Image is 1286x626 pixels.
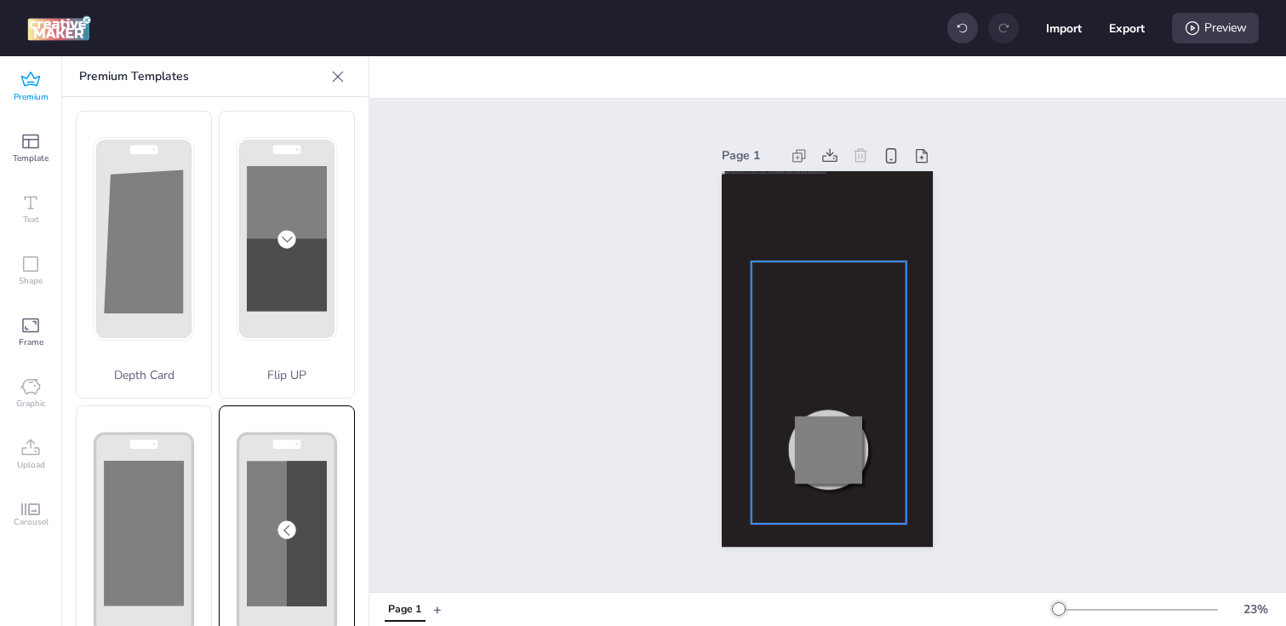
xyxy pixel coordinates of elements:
[1235,600,1276,618] div: 23 %
[19,274,43,288] span: Shape
[13,152,49,165] span: Template
[376,594,433,624] div: Tabs
[77,366,211,384] p: Depth Card
[23,213,39,227] span: Text
[14,515,49,529] span: Carousel
[722,146,780,164] div: Page 1
[1109,10,1145,46] button: Export
[17,458,45,472] span: Upload
[1046,10,1082,46] button: Import
[16,397,46,411] span: Graphic
[19,336,43,349] span: Frame
[433,594,442,624] button: +
[79,56,324,97] p: Premium Templates
[14,90,49,104] span: Premium
[388,602,421,617] div: Page 1
[220,366,354,384] p: Flip UP
[27,15,91,41] img: logo Creative Maker
[1172,13,1259,43] div: Preview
